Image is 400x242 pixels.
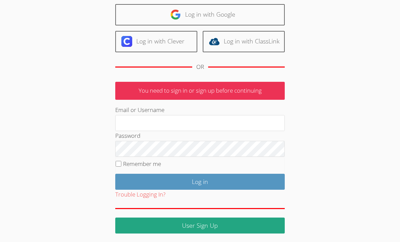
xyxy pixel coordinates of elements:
label: Email or Username [115,106,164,114]
a: User Sign Up [115,218,285,234]
a: Log in with ClassLink [203,31,285,52]
p: You need to sign in or sign up before continuing [115,82,285,100]
div: OR [196,62,204,72]
img: google-logo-50288ca7cdecda66e5e0955fdab243c47b7ad437acaf1139b6f446037453330a.svg [170,9,181,20]
input: Log in [115,174,285,190]
a: Log in with Google [115,4,285,25]
label: Password [115,132,140,139]
button: Trouble Logging In? [115,190,165,200]
label: Remember me [123,160,161,168]
img: clever-logo-6eab21bc6e7a338710f1a6ff85c0baf02591cd810cc4098c63d3a4b26e2feb20.svg [121,36,132,47]
img: classlink-logo-d6bb404cc1216ec64c9a2012d9dc4662098be43eaf13dc465df04b49fa7ab582.svg [209,36,220,47]
a: Log in with Clever [115,31,197,52]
